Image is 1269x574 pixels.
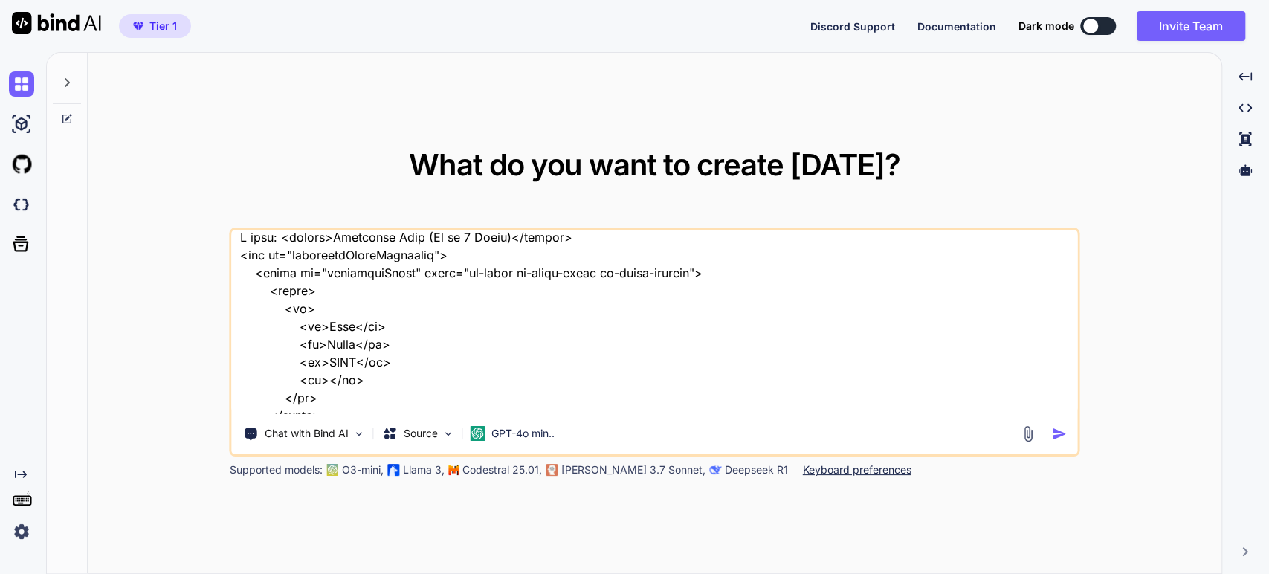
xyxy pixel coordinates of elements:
img: Pick Models [442,428,455,440]
p: Codestral 25.01, [462,462,542,477]
img: attachment [1019,425,1036,442]
img: Bind AI [12,12,101,34]
span: Dark mode [1018,19,1074,33]
p: Source [404,426,438,441]
img: chat [9,71,34,97]
img: ai-studio [9,112,34,137]
img: icon [1051,426,1067,442]
img: claude [710,464,722,476]
img: GPT-4 [327,464,339,476]
p: [PERSON_NAME] 3.7 Sonnet, [561,462,705,477]
p: GPT-4o min.. [491,426,555,441]
textarea: L ipsu: <dolors>Ametconse Adip (El se 7 Doeiu)</tempor> <inc ut="laboreetdOloreMagnaaliq"> <enima... [232,230,1077,414]
p: O3-mini, [342,462,384,477]
img: githubLight [9,152,34,177]
img: Llama2 [388,464,400,476]
p: Llama 3, [403,462,445,477]
p: Chat with Bind AI [265,426,349,441]
img: Pick Tools [353,428,366,440]
img: premium [133,22,143,30]
button: premiumTier 1 [119,14,191,38]
img: settings [9,519,34,544]
img: darkCloudIdeIcon [9,192,34,217]
img: claude [546,464,558,476]
span: Discord Support [810,20,895,33]
img: GPT-4o mini [471,426,485,441]
button: Invite Team [1137,11,1245,41]
p: Keyboard preferences [803,462,911,477]
p: Deepseek R1 [725,462,788,477]
img: Mistral-AI [449,465,459,475]
span: Documentation [917,20,996,33]
span: Tier 1 [149,19,177,33]
button: Documentation [917,19,996,34]
span: What do you want to create [DATE]? [409,146,900,183]
p: Supported models: [230,462,323,477]
button: Discord Support [810,19,895,34]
